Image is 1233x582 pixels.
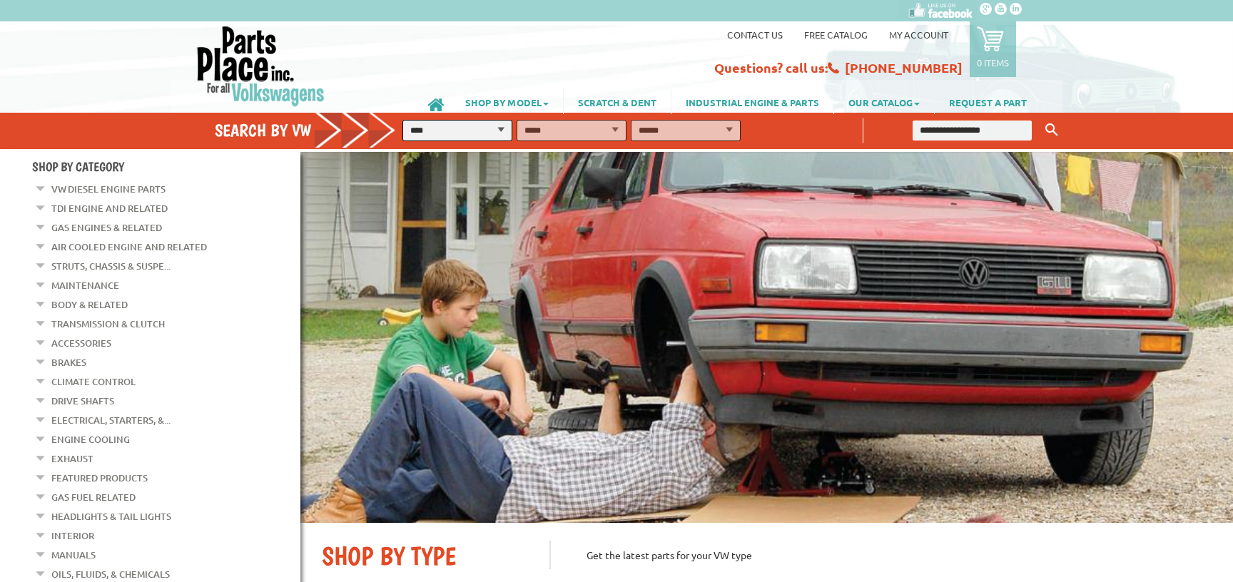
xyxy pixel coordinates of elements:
a: Air Cooled Engine and Related [51,238,207,256]
a: Struts, Chassis & Suspe... [51,257,171,275]
a: TDI Engine and Related [51,199,168,218]
h4: Shop By Category [32,159,300,174]
a: Brakes [51,353,86,372]
a: VW Diesel Engine Parts [51,180,166,198]
a: Contact us [727,29,783,41]
a: Maintenance [51,276,119,295]
img: Parts Place Inc! [196,25,326,107]
a: SHOP BY MODEL [451,90,563,114]
a: Featured Products [51,469,148,487]
p: 0 items [977,56,1009,68]
a: REQUEST A PART [935,90,1041,114]
a: OUR CATALOG [834,90,934,114]
h4: Search by VW [215,120,410,141]
img: First slide [900x500] [300,152,1233,523]
a: Headlights & Tail Lights [51,507,171,526]
a: SCRATCH & DENT [564,90,671,114]
a: Electrical, Starters, &... [51,411,171,429]
a: Interior [51,526,94,545]
a: Drive Shafts [51,392,114,410]
a: Climate Control [51,372,136,391]
a: Body & Related [51,295,128,314]
p: Get the latest parts for your VW type [549,541,1212,569]
a: Gas Engines & Related [51,218,162,237]
a: Manuals [51,546,96,564]
a: INDUSTRIAL ENGINE & PARTS [671,90,833,114]
a: Gas Fuel Related [51,488,136,506]
a: Exhaust [51,449,93,468]
a: Transmission & Clutch [51,315,165,333]
button: Keyword Search [1041,118,1062,142]
a: Free Catalog [804,29,868,41]
h2: SHOP BY TYPE [322,541,528,571]
a: Engine Cooling [51,430,130,449]
a: My Account [889,29,948,41]
a: 0 items [970,21,1016,77]
a: Accessories [51,334,111,352]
